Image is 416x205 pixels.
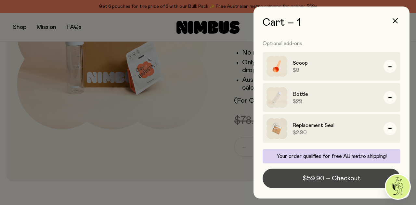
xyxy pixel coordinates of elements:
[263,17,400,29] h2: Cart – 1
[292,59,378,67] h3: Scoop
[292,90,378,98] h3: Bottle
[292,67,378,73] span: $9
[263,35,400,52] h3: Optional add-ons
[386,175,410,199] img: agent
[292,122,378,129] h3: Replacement Seal
[292,129,378,136] span: $2.90
[292,98,378,105] span: $29
[266,153,396,160] p: Your order qualifies for free AU metro shipping!
[303,174,360,183] span: $59.90 – Checkout
[263,169,400,188] button: $59.90 – Checkout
